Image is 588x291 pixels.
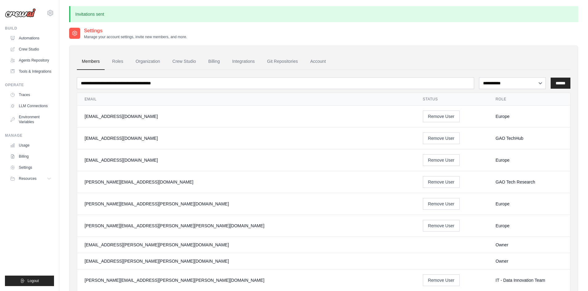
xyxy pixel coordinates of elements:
button: Remove User [423,198,460,210]
button: Remove User [423,220,460,232]
a: Usage [7,140,54,150]
a: Automations [7,33,54,43]
a: Settings [7,163,54,172]
a: Agents Repository [7,55,54,65]
a: Integrations [227,53,260,70]
div: [EMAIL_ADDRESS][DOMAIN_NAME] [85,157,408,163]
img: Logo [5,8,36,18]
a: Account [305,53,331,70]
div: Europe [496,201,563,207]
div: [PERSON_NAME][EMAIL_ADDRESS][PERSON_NAME][PERSON_NAME][DOMAIN_NAME] [85,223,408,229]
a: Members [77,53,105,70]
div: [EMAIL_ADDRESS][PERSON_NAME][PERSON_NAME][DOMAIN_NAME] [85,258,408,264]
div: Owner [496,258,563,264]
button: Remove User [423,274,460,286]
button: Remove User [423,132,460,144]
p: Manage your account settings, invite new members, and more. [84,34,187,39]
div: GAO Tech Research [496,179,563,185]
div: Build [5,26,54,31]
div: Europe [496,223,563,229]
div: IT - Data Innovation Team [496,277,563,283]
div: [EMAIL_ADDRESS][PERSON_NAME][PERSON_NAME][DOMAIN_NAME] [85,242,408,248]
a: Environment Variables [7,112,54,127]
a: Billing [7,152,54,161]
a: Tools & Integrations [7,67,54,76]
button: Resources [7,174,54,184]
p: Invitations sent [69,6,578,22]
a: LLM Connections [7,101,54,111]
th: Status [415,93,488,106]
h2: Settings [84,27,187,34]
div: [PERSON_NAME][EMAIL_ADDRESS][PERSON_NAME][PERSON_NAME][DOMAIN_NAME] [85,277,408,283]
div: [PERSON_NAME][EMAIL_ADDRESS][PERSON_NAME][DOMAIN_NAME] [85,201,408,207]
button: Remove User [423,111,460,122]
div: Manage [5,133,54,138]
th: Email [77,93,415,106]
div: Owner [496,242,563,248]
span: Resources [19,176,36,181]
span: Logout [27,278,39,283]
div: Europe [496,157,563,163]
div: Operate [5,83,54,87]
a: Crew Studio [7,44,54,54]
button: Remove User [423,154,460,166]
div: [PERSON_NAME][EMAIL_ADDRESS][DOMAIN_NAME] [85,179,408,185]
button: Logout [5,276,54,286]
a: Organization [131,53,165,70]
div: [EMAIL_ADDRESS][DOMAIN_NAME] [85,113,408,119]
a: Roles [107,53,128,70]
button: Remove User [423,176,460,188]
div: Europe [496,113,563,119]
div: [EMAIL_ADDRESS][DOMAIN_NAME] [85,135,408,141]
th: Role [488,93,570,106]
a: Traces [7,90,54,100]
a: Git Repositories [262,53,303,70]
a: Crew Studio [168,53,201,70]
a: Billing [203,53,225,70]
div: GAO TechHub [496,135,563,141]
